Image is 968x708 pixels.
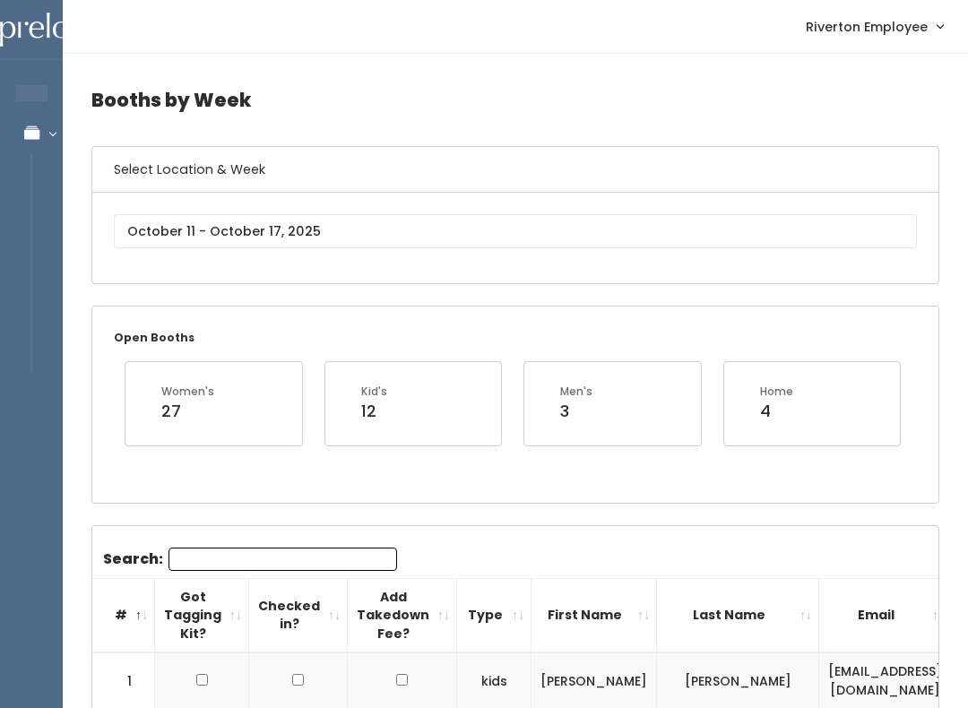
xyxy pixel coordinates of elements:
[103,548,397,571] label: Search:
[819,578,952,652] th: Email: activate to sort column ascending
[361,400,387,423] div: 12
[114,214,917,248] input: October 11 - October 17, 2025
[92,147,938,193] h6: Select Location & Week
[249,578,348,652] th: Checked in?: activate to sort column ascending
[560,384,592,400] div: Men's
[114,330,194,345] small: Open Booths
[169,548,397,571] input: Search:
[560,400,592,423] div: 3
[532,578,657,652] th: First Name: activate to sort column ascending
[155,578,249,652] th: Got Tagging Kit?: activate to sort column ascending
[361,384,387,400] div: Kid's
[457,578,532,652] th: Type: activate to sort column ascending
[760,384,793,400] div: Home
[91,75,939,125] h4: Booths by Week
[788,7,961,46] a: Riverton Employee
[348,578,457,652] th: Add Takedown Fee?: activate to sort column ascending
[92,578,155,652] th: #: activate to sort column descending
[760,400,793,423] div: 4
[161,400,214,423] div: 27
[657,578,819,652] th: Last Name: activate to sort column ascending
[161,384,214,400] div: Women's
[806,17,928,37] span: Riverton Employee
